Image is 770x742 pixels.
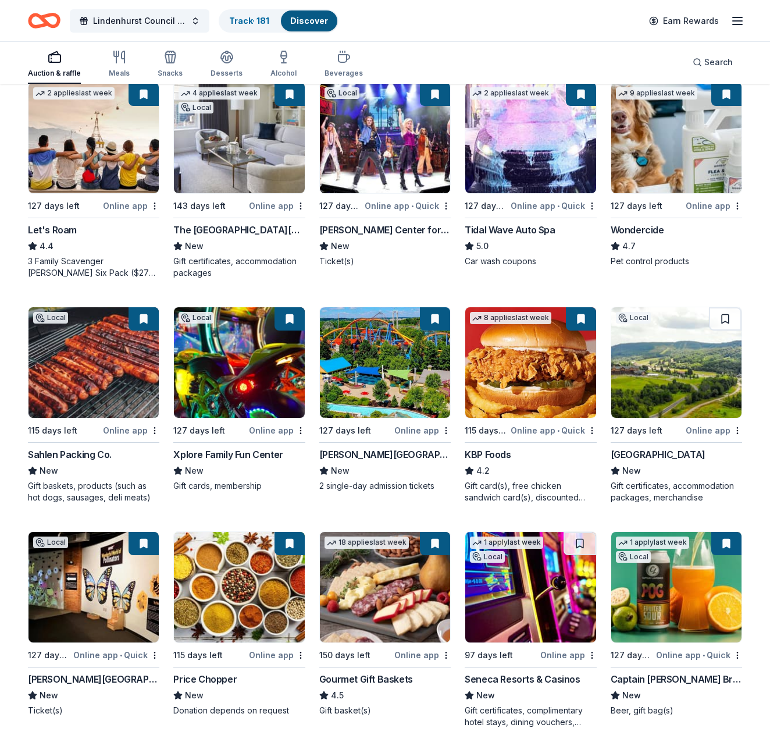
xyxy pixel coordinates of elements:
[70,9,209,33] button: Lindenhurst Council of PTA's "Bright Futures" Fundraiser
[331,688,344,702] span: 4.5
[173,480,305,492] div: Gift cards, membership
[611,424,662,438] div: 127 days left
[319,199,362,213] div: 127 days left
[319,307,451,492] a: Image for Dorney Park & Wildwater Kingdom127 days leftOnline app[PERSON_NAME][GEOGRAPHIC_DATA]New...
[173,705,305,716] div: Donation depends on request
[319,223,451,237] div: [PERSON_NAME] Center for the Performing Arts
[683,51,742,74] button: Search
[229,16,269,26] a: Track· 181
[179,102,213,113] div: Local
[173,82,305,279] a: Image for The Peninsula New York4 applieslast weekLocal143 days leftOnline appThe [GEOGRAPHIC_DAT...
[173,199,226,213] div: 143 days left
[28,307,159,418] img: Image for Sahlen Packing Co.
[173,448,283,461] div: Xplore Family Fun Center
[622,239,636,253] span: 4.7
[28,531,159,716] a: Image for Milton J. Rubenstein Museum of Science & TechnologyLocal127 days leftOnline app•Quick[P...
[611,648,654,662] div: 127 days left
[611,199,662,213] div: 127 days left
[465,532,596,642] img: Image for Seneca Resorts & Casinos
[394,648,451,662] div: Online app
[28,255,159,279] div: 3 Family Scavenger [PERSON_NAME] Six Pack ($270 Value), 2 Date Night Scavenger [PERSON_NAME] Two ...
[120,651,122,660] span: •
[557,426,559,435] span: •
[470,312,551,324] div: 8 applies last week
[28,532,159,642] img: Image for Milton J. Rubenstein Museum of Science & Technology
[179,87,260,100] div: 4 applies last week
[40,688,58,702] span: New
[465,705,596,728] div: Gift certificates, complimentary hotel stays, dining vouchers, event tickets, spa certificates
[465,672,580,686] div: Seneca Resorts & Casinos
[616,551,651,563] div: Local
[465,480,596,503] div: Gift card(s), free chicken sandwich card(s), discounted catering
[511,198,597,213] div: Online app Quick
[557,201,559,211] span: •
[325,537,409,549] div: 18 applies last week
[686,423,742,438] div: Online app
[320,532,450,642] img: Image for Gourmet Gift Baskets
[616,312,651,324] div: Local
[249,198,305,213] div: Online app
[611,532,742,642] img: Image for Captain Lawrence Brewing Company
[28,7,60,34] a: Home
[28,705,159,716] div: Ticket(s)
[319,672,413,686] div: Gourmet Gift Baskets
[470,551,505,563] div: Local
[616,537,689,549] div: 1 apply last week
[28,69,81,78] div: Auction & raffle
[219,9,338,33] button: Track· 181Discover
[173,648,223,662] div: 115 days left
[73,648,159,662] div: Online app Quick
[325,45,363,84] button: Beverages
[476,688,495,702] span: New
[174,532,304,642] img: Image for Price Chopper
[476,464,490,478] span: 4.2
[611,255,742,267] div: Pet control products
[331,239,350,253] span: New
[465,448,511,461] div: KBP Foods
[109,69,130,78] div: Meals
[319,82,451,267] a: Image for Tilles Center for the Performing ArtsLocal127 days leftOnline app•Quick[PERSON_NAME] Ce...
[270,69,297,78] div: Alcohol
[540,648,597,662] div: Online app
[158,45,183,84] button: Snacks
[642,10,726,31] a: Earn Rewards
[319,448,451,461] div: [PERSON_NAME][GEOGRAPHIC_DATA]
[319,424,371,438] div: 127 days left
[465,307,596,418] img: Image for KBP Foods
[686,198,742,213] div: Online app
[158,69,183,78] div: Snacks
[611,480,742,503] div: Gift certificates, accommodation packages, merchandise
[28,83,159,193] img: Image for Let's Roam
[611,82,742,267] a: Image for Wondercide9 applieslast week127 days leftOnline appWondercide4.7Pet control products
[28,480,159,503] div: Gift baskets, products (such as hot dogs, sausages, deli meats)
[249,648,305,662] div: Online app
[93,14,186,28] span: Lindenhurst Council of PTA's "Bright Futures" Fundraiser
[185,239,204,253] span: New
[325,87,359,99] div: Local
[319,255,451,267] div: Ticket(s)
[319,480,451,492] div: 2 single-day admission tickets
[103,198,159,213] div: Online app
[174,83,304,193] img: Image for The Peninsula New York
[173,424,225,438] div: 127 days left
[173,672,237,686] div: Price Chopper
[611,307,742,418] img: Image for Greek Peak Mountain Resort
[465,648,513,662] div: 97 days left
[173,531,305,716] a: Image for Price Chopper115 days leftOnline appPrice ChopperNewDonation depends on request
[28,648,71,662] div: 127 days left
[465,424,508,438] div: 115 days left
[611,672,742,686] div: Captain [PERSON_NAME] Brewing Company
[109,45,130,84] button: Meals
[179,312,213,324] div: Local
[611,705,742,716] div: Beer, gift bag(s)
[33,87,115,100] div: 2 applies last week
[173,307,305,492] a: Image for Xplore Family Fun CenterLocal127 days leftOnline appXplore Family Fun CenterNewGift car...
[28,307,159,503] a: Image for Sahlen Packing Co.Local115 days leftOnline appSahlen Packing Co.NewGift baskets, produc...
[465,199,508,213] div: 127 days left
[704,55,733,69] span: Search
[622,688,641,702] span: New
[511,423,597,438] div: Online app Quick
[28,223,77,237] div: Let's Roam
[320,307,450,418] img: Image for Dorney Park & Wildwater Kingdom
[28,672,159,686] div: [PERSON_NAME][GEOGRAPHIC_DATA]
